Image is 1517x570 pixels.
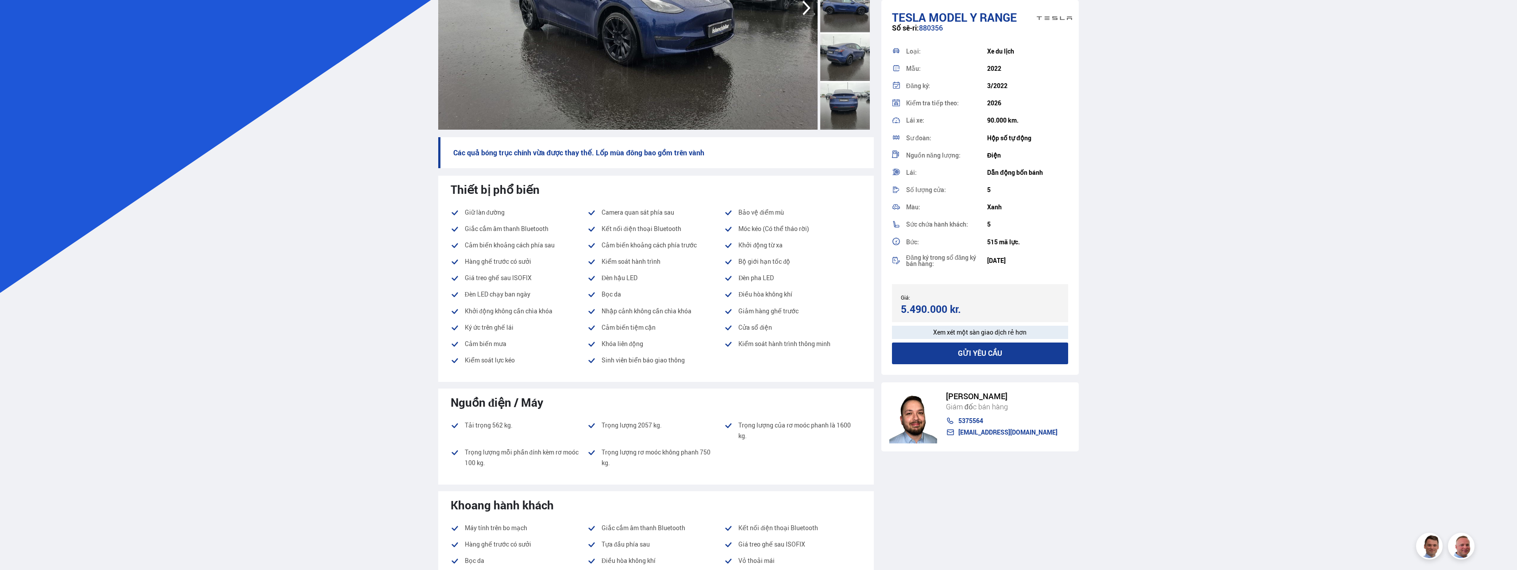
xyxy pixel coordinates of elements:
div: Lái: [906,169,987,176]
font: Kiểm soát hành trình [602,257,660,266]
span: Model Y RANGE [929,9,1017,25]
font: Đèn pha LED [738,273,774,282]
a: [EMAIL_ADDRESS][DOMAIN_NAME] [946,429,1058,436]
font: Ký ức trên ghế lái [465,323,513,331]
button: Mở tiện ích trò chuyện LiveChat [7,4,34,30]
div: [PERSON_NAME] [946,392,1058,401]
font: 5375564 [958,416,983,425]
div: Đăng ký trong sổ đăng ký bán hàng: [906,254,987,267]
div: Giám đốc bán hàng [946,401,1058,412]
font: 2022 [987,64,1001,73]
font: Sinh viên biển báo giao thông [602,356,685,364]
a: 5375564 [946,417,1058,424]
font: 515 mã lực. [987,238,1020,246]
font: Hàng ghế trước có sưởi [465,257,531,266]
font: Bọc da [465,556,484,565]
div: Nguồn điện / Máy [451,396,861,409]
font: Giá treo ghế sau ISOFIX [465,273,532,282]
div: Khoang hành khách [451,498,861,512]
font: Cảm biến mưa [465,339,506,348]
font: Kiểm soát hành trình thông minh [738,339,830,348]
div: Lái xe: [906,117,987,123]
font: Kiểm soát lực kéo [465,356,515,364]
span: Số sê-ri: [892,23,919,33]
font: Nhập cảnh không cần chìa khóa [602,307,691,315]
img: FbJEzSuNWCJXmdc-.webp [1417,534,1444,561]
img: siFngHWaQ9KaOqBr.png [1449,534,1476,561]
div: Loại: [906,48,987,54]
font: Trọng lượng rơ moóc không phanh 750 kg. [602,448,710,467]
font: Hàng ghế trước có sưởi [465,540,531,548]
div: Thiết bị phổ biến [451,183,861,196]
div: Sư đoàn: [906,135,987,141]
div: Kiểm tra tiếp theo: [906,100,987,106]
font: Điều hòa không khí [738,290,792,298]
font: Gửi yêu cầu [958,349,1002,358]
div: Bức: [906,239,987,245]
font: Giảm hàng ghế trước [738,307,799,315]
font: Kết nối điện thoại Bluetooth [602,224,681,233]
font: Trọng lượng mỗi phần đính kèm rơ moóc 100 kg. [465,448,579,467]
font: Bọc da [602,290,621,298]
font: Khởi động từ xa [738,241,783,249]
span: Tesla [892,9,926,25]
div: Nguồn năng lượng: [906,152,987,158]
font: Cửa sổ điện [738,323,772,331]
font: Hộp số tự động [987,134,1031,142]
font: Trọng lượng của rơ moóc phanh là 1600 kg. [738,421,851,440]
font: Khởi động không cần chìa khóa [465,307,552,315]
div: Sức chứa hành khách: [906,221,987,227]
font: Cảm biến khoảng cách phía sau [465,241,555,249]
font: Bảo vệ điểm mù [738,208,784,216]
font: Dẫn động bốn bánh [987,168,1043,177]
font: 5 [987,220,991,228]
font: Tải trọng 562 kg. [465,421,513,429]
p: Các quả bóng trục chính vừa được thay thế. Lốp mùa đông bao gồm trên vành [438,137,874,168]
font: 3/2022 [987,81,1007,90]
div: Xem xét một sàn giao dịch rẻ hơn [892,326,1069,339]
font: Móc kéo (Có thể tháo rời) [738,224,809,233]
font: 90.000 km. [987,116,1019,124]
font: Cảm biến khoảng cách phía trước [602,241,697,249]
font: 5.490.000 kr. [901,302,961,316]
div: Màu: [906,204,987,210]
button: Gửi yêu cầu [892,343,1069,364]
font: Đèn hậu LED [602,273,637,282]
font: 2026 [987,99,1001,107]
font: Tựa đầu phía sau [602,540,650,548]
font: Cảm biến tiệm cận [602,323,656,331]
font: 5 [987,185,991,194]
img: Logo thương hiệu [1037,4,1072,32]
font: Trọng lượng 2057 kg. [602,421,662,429]
font: Khóa liên động [602,339,643,348]
font: Giắc cắm âm thanh Bluetooth [465,224,548,233]
font: [DATE] [987,256,1006,265]
font: Camera quan sát phía sau [602,208,674,216]
font: Giắc cắm âm thanh Bluetooth [602,524,685,532]
font: Điều hòa không khí [602,556,656,565]
div: 880356 [892,24,1069,41]
font: Kết nối điện thoại Bluetooth [738,524,818,532]
font: Đèn LED chạy ban ngày [465,290,530,298]
font: Bộ giới hạn tốc độ [738,257,790,266]
div: Giá: [901,294,980,300]
img: nhp88E3Fdnt1Opn2.png [889,390,937,443]
font: [EMAIL_ADDRESS][DOMAIN_NAME] [958,428,1058,436]
div: Số lượng cửa: [906,187,987,193]
font: Xanh [987,203,1002,211]
font: Vỏ thoải mái [738,556,775,565]
div: Mẫu: [906,65,987,72]
div: Đăng ký: [906,83,987,89]
font: Máy tính trên bo mạch [465,524,527,532]
font: Giá treo ghế sau ISOFIX [738,540,805,548]
font: Xe du lịch [987,47,1014,55]
font: Điện [987,151,1001,159]
font: Giữ làn đường [465,208,505,216]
